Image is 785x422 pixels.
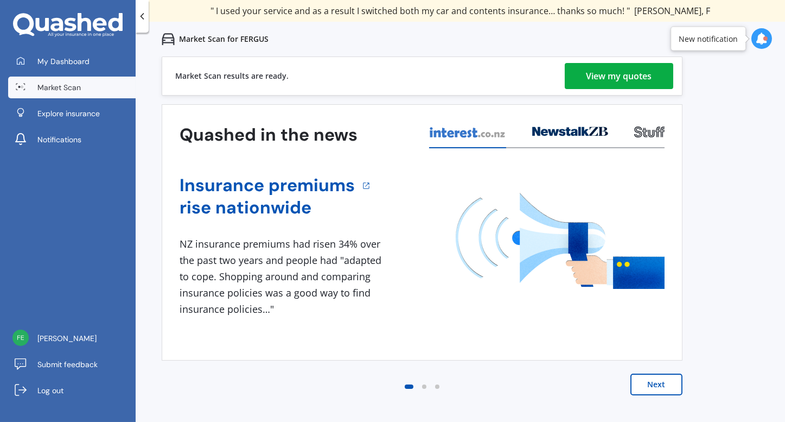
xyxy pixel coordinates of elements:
a: Notifications [8,129,136,150]
span: [PERSON_NAME] [37,333,97,344]
span: Notifications [37,134,81,145]
img: 68332012375469c981da1a6913c58077 [12,330,29,346]
span: Log out [37,385,63,396]
div: NZ insurance premiums had risen 34% over the past two years and people had "adapted to cope. Shop... [180,236,386,317]
img: media image [456,193,665,289]
span: Explore insurance [37,108,100,119]
a: My Dashboard [8,51,136,72]
a: View my quotes [565,63,673,89]
div: New notification [679,33,738,44]
p: Market Scan for FERGUS [179,34,269,45]
div: View my quotes [586,63,652,89]
a: [PERSON_NAME] [8,327,136,349]
a: Submit feedback [8,354,136,375]
h3: Quashed in the news [180,124,358,146]
img: car.f15378c7a67c060ca3f3.svg [162,33,175,46]
span: Market Scan [37,82,81,93]
span: Submit feedback [37,359,98,370]
span: My Dashboard [37,56,90,67]
a: Explore insurance [8,103,136,124]
a: rise nationwide [180,197,355,219]
a: Log out [8,380,136,401]
button: Next [630,374,682,395]
a: Market Scan [8,77,136,98]
a: Insurance premiums [180,174,355,197]
div: Market Scan results are ready. [175,57,289,95]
